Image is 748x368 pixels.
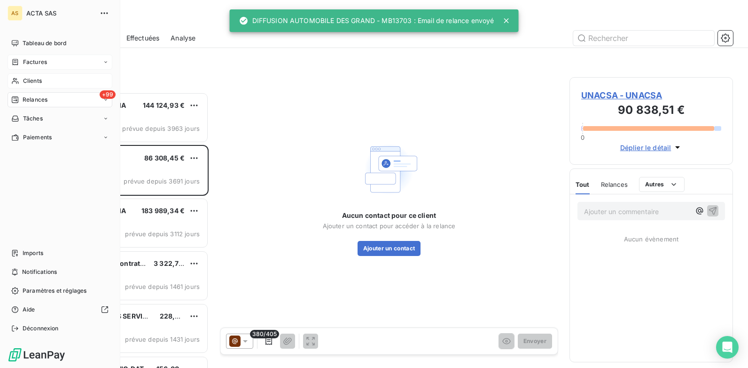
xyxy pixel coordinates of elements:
span: Analyse [171,33,195,43]
span: Déconnexion [23,324,59,333]
span: Factures [23,58,47,66]
span: Tout [576,181,590,188]
span: Ajouter un contact pour accéder à la relance [323,222,456,230]
button: Ajouter un contact [358,241,421,256]
div: AS [8,6,23,21]
span: Paramètres et réglages [23,287,86,295]
span: Tableau de bord [23,39,66,48]
input: Rechercher [573,31,714,46]
button: Déplier le détail [617,142,686,153]
h3: 90 838,51 € [581,102,721,120]
span: 0 [581,134,584,141]
span: +99 [100,90,116,99]
span: Déplier le détail [620,143,671,152]
span: prévue depuis 3112 jours [125,230,200,238]
img: Empty state [359,139,419,200]
span: 380/405 [250,330,279,338]
div: grid [45,92,209,368]
span: 144 124,93 € [143,101,185,109]
span: Clients [23,77,42,85]
div: DIFFUSION AUTOMOBILE DES GRAND - MB13703 : Email de relance envoyé [239,12,494,29]
span: Aucun contact pour ce client [342,211,436,220]
span: prévue depuis 3691 jours [124,177,200,185]
span: 3 322,73 € [154,259,189,267]
span: UNACSA - UNACSA [581,89,721,102]
span: Aucun évènement [624,235,678,243]
div: Open Intercom Messenger [716,336,739,359]
a: Aide [8,302,112,317]
span: Effectuées [126,33,160,43]
img: Logo LeanPay [8,347,66,362]
span: ACTA SAS [26,9,94,17]
button: Envoyer [518,334,552,349]
span: prévue depuis 1461 jours [125,283,200,290]
span: 86 308,45 € [144,154,185,162]
span: prévue depuis 1431 jours [125,336,200,343]
span: Paiements [23,133,52,142]
span: Tâches [23,114,43,123]
span: prévue depuis 3963 jours [122,125,200,132]
button: Autres [639,177,685,192]
span: Imports [23,249,43,257]
span: Relances [601,181,628,188]
span: Notifications [22,268,57,276]
span: 183 989,34 € [141,207,185,215]
span: Aide [23,305,35,314]
span: 228,36 € [160,312,190,320]
span: Relances [23,96,47,104]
